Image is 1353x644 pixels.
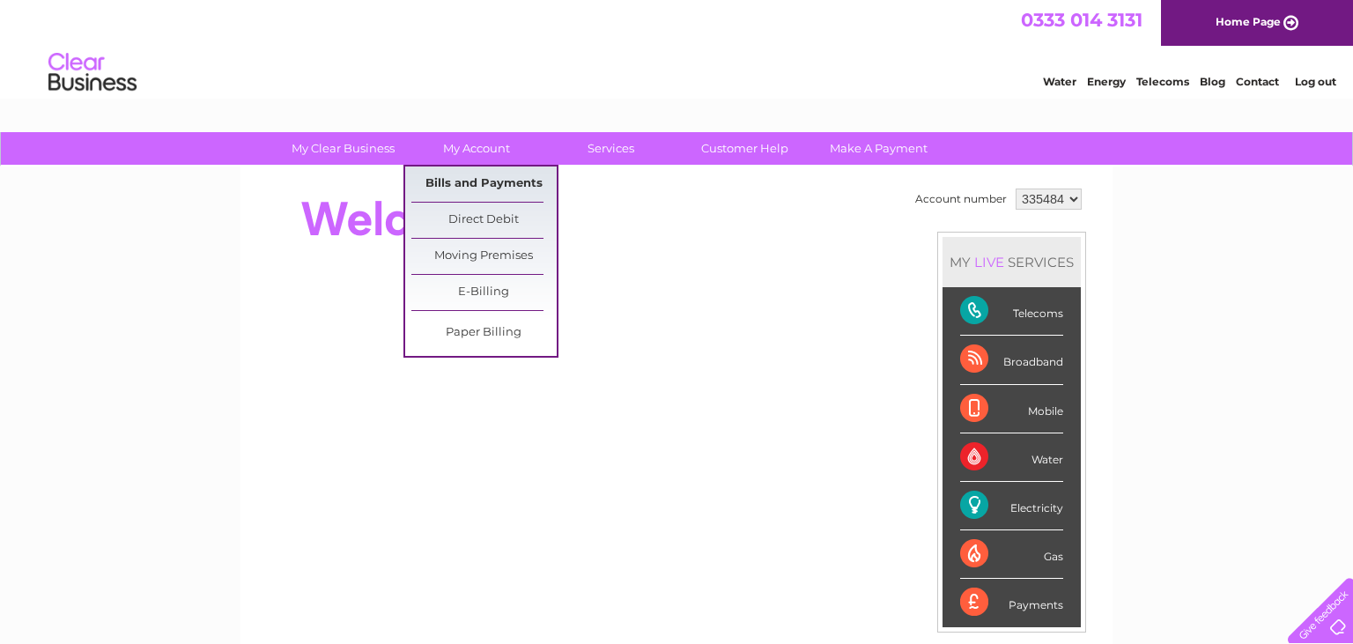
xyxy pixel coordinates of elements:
div: MY SERVICES [943,237,1081,287]
td: Account number [911,184,1011,214]
a: Telecoms [1136,75,1189,88]
div: Gas [960,530,1063,579]
a: Services [538,132,684,165]
a: Log out [1295,75,1336,88]
a: Bills and Payments [411,167,557,202]
a: Water [1043,75,1076,88]
a: Blog [1200,75,1225,88]
div: Water [960,433,1063,482]
a: Direct Debit [411,203,557,238]
div: LIVE [971,254,1008,270]
a: My Account [404,132,550,165]
div: Broadband [960,336,1063,384]
a: Energy [1087,75,1126,88]
div: Electricity [960,482,1063,530]
div: Telecoms [960,287,1063,336]
div: Mobile [960,385,1063,433]
a: Contact [1236,75,1279,88]
div: Payments [960,579,1063,626]
a: E-Billing [411,275,557,310]
a: Customer Help [672,132,817,165]
a: Moving Premises [411,239,557,274]
a: Paper Billing [411,315,557,351]
div: Clear Business is a trading name of Verastar Limited (registered in [GEOGRAPHIC_DATA] No. 3667643... [262,10,1094,85]
a: Make A Payment [806,132,951,165]
a: 0333 014 3131 [1021,9,1142,31]
a: My Clear Business [270,132,416,165]
img: logo.png [48,46,137,100]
